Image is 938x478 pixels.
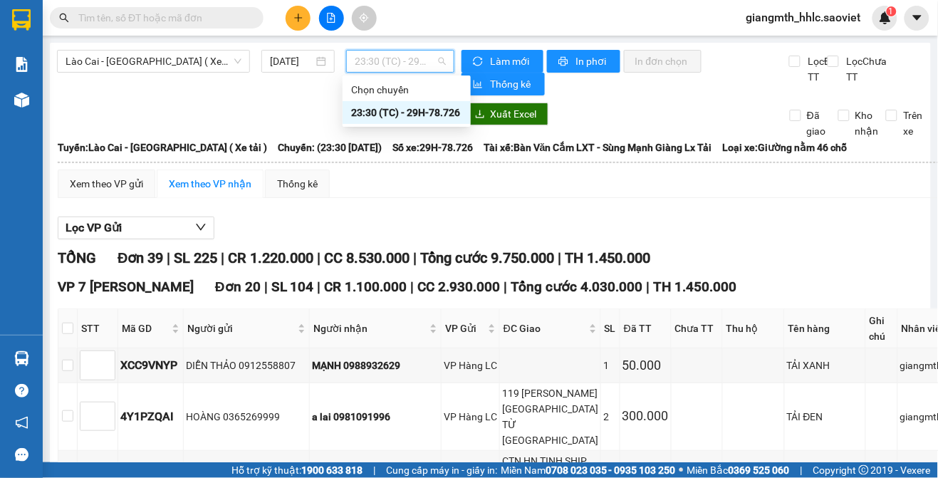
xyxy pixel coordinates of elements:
[355,51,445,72] span: 23:30 (TC) - 29H-78.726
[15,448,28,462] span: message
[801,462,803,478] span: |
[491,106,537,122] span: Xuất Excel
[78,10,246,26] input: Tìm tên, số ĐT hoặc mã đơn
[444,409,497,425] div: VP Hàng LC
[66,51,241,72] span: Lào Cai - Hà Nội ( Xe tải )
[301,464,363,476] strong: 1900 633 818
[547,50,620,73] button: printerIn phơi
[679,467,684,473] span: ⚪️
[271,279,314,295] span: SL 104
[58,217,214,239] button: Lọc VP Gửi
[373,462,375,478] span: |
[622,406,669,426] div: 300.000
[729,464,790,476] strong: 0369 525 060
[228,249,313,266] span: CR 1.220.000
[785,309,866,348] th: Tên hàng
[687,462,790,478] span: Miền Bắc
[392,140,473,155] span: Số xe: 29H-78.726
[351,82,462,98] div: Chọn chuyến
[278,140,382,155] span: Chuyến: (23:30 [DATE])
[850,108,885,139] span: Kho nhận
[462,73,545,95] button: bar-chartThống kê
[887,6,897,16] sup: 1
[270,53,314,69] input: 11/09/2025
[118,249,163,266] span: Đơn 39
[418,279,501,295] span: CC 2.930.000
[473,56,485,68] span: sync
[59,13,69,23] span: search
[14,57,29,72] img: solution-icon
[326,13,336,23] span: file-add
[277,176,318,192] div: Thống kê
[413,249,417,266] span: |
[442,348,500,383] td: VP Hàng LC
[343,78,471,101] div: Chọn chuyến
[312,358,439,373] div: MẠNH 0988932629
[215,279,261,295] span: Đơn 20
[905,6,929,31] button: caret-down
[444,358,497,373] div: VP Hàng LC
[120,407,181,425] div: 4Y1PZQAI
[318,279,321,295] span: |
[504,321,586,336] span: ĐC Giao
[58,249,96,266] span: TỔNG
[558,249,561,266] span: |
[501,462,676,478] span: Miền Nam
[118,383,184,451] td: 4Y1PZQAI
[866,309,898,348] th: Ghi chú
[15,416,28,430] span: notification
[66,219,122,237] span: Lọc VP Gửi
[889,6,894,16] span: 1
[442,383,500,451] td: VP Hàng LC
[445,321,485,336] span: VP Gửi
[78,309,118,348] th: STT
[411,279,415,295] span: |
[622,355,669,375] div: 50.000
[897,108,928,139] span: Trên xe
[352,6,377,31] button: aim
[565,249,650,266] span: TH 1.450.000
[120,356,181,374] div: XCC9VNYP
[264,279,268,295] span: |
[70,176,143,192] div: Xem theo VP gửi
[491,53,532,69] span: Làm mới
[14,351,29,366] img: warehouse-icon
[293,13,303,23] span: plus
[491,76,533,92] span: Thống kê
[169,176,251,192] div: Xem theo VP nhận
[58,279,194,295] span: VP 7 [PERSON_NAME]
[546,464,676,476] strong: 0708 023 035 - 0935 103 250
[195,222,207,233] span: down
[319,6,344,31] button: file-add
[122,321,169,336] span: Mã GD
[167,249,170,266] span: |
[351,105,462,120] div: 23:30 (TC) - 29H-78.726
[324,249,410,266] span: CC 8.530.000
[58,142,267,153] b: Tuyến: Lào Cai - [GEOGRAPHIC_DATA] ( Xe tải )
[787,409,863,425] div: TẢI ĐEN
[654,279,737,295] span: TH 1.450.000
[558,56,570,68] span: printer
[14,93,29,108] img: warehouse-icon
[511,279,643,295] span: Tổng cước 4.030.000
[386,462,497,478] span: Cung cấp máy in - giấy in:
[174,249,217,266] span: SL 225
[801,108,832,139] span: Đã giao
[723,309,785,348] th: Thu hộ
[620,309,672,348] th: Đã TT
[317,249,321,266] span: |
[504,279,508,295] span: |
[502,385,598,448] div: 119 [PERSON_NAME] [GEOGRAPHIC_DATA] TỪ [GEOGRAPHIC_DATA]
[859,465,869,475] span: copyright
[286,6,311,31] button: plus
[187,321,295,336] span: Người gửi
[118,348,184,383] td: XCC9VNYP
[186,358,307,373] div: DIỄN THẢO 0912558807
[672,309,723,348] th: Chưa TT
[624,50,702,73] button: In đơn chọn
[603,409,617,425] div: 2
[325,279,407,295] span: CR 1.100.000
[803,53,840,85] span: Lọc Đã TT
[787,358,863,373] div: TẢI XANH
[879,11,892,24] img: icon-new-feature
